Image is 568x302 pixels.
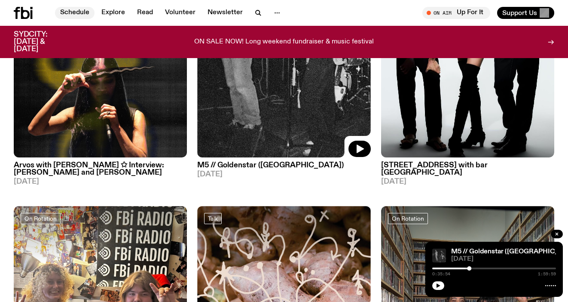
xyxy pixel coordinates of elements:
span: Talk [208,215,218,222]
a: On Rotation [388,213,428,224]
a: Talk [204,213,222,224]
button: Support Us [497,7,554,19]
a: On Rotation [21,213,61,224]
span: [DATE] [14,178,187,185]
a: Read [132,7,158,19]
p: ON SALE NOW! Long weekend fundraiser & music festival [194,38,374,46]
a: Newsletter [202,7,248,19]
h3: M5 // Goldenstar ([GEOGRAPHIC_DATA]) [197,162,370,169]
button: On AirUp For It [422,7,490,19]
span: [DATE] [381,178,554,185]
span: On Rotation [24,215,57,222]
span: 0:35:54 [432,272,450,276]
span: On Rotation [392,215,424,222]
h3: [STREET_ADDRESS] with bar [GEOGRAPHIC_DATA] [381,162,554,176]
h3: Arvos with [PERSON_NAME] ✩ Interview: [PERSON_NAME] and [PERSON_NAME] [14,162,187,176]
a: Volunteer [160,7,201,19]
span: [DATE] [197,171,370,178]
span: Support Us [502,9,537,17]
a: [STREET_ADDRESS] with bar [GEOGRAPHIC_DATA][DATE] [381,157,554,185]
span: 1:59:59 [538,272,556,276]
a: M5 // Goldenstar ([GEOGRAPHIC_DATA])[DATE] [197,157,370,178]
h3: SYDCITY: [DATE] & [DATE] [14,31,69,53]
span: [DATE] [451,256,556,262]
a: Schedule [55,7,95,19]
a: Explore [96,7,130,19]
a: Arvos with [PERSON_NAME] ✩ Interview: [PERSON_NAME] and [PERSON_NAME][DATE] [14,157,187,185]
